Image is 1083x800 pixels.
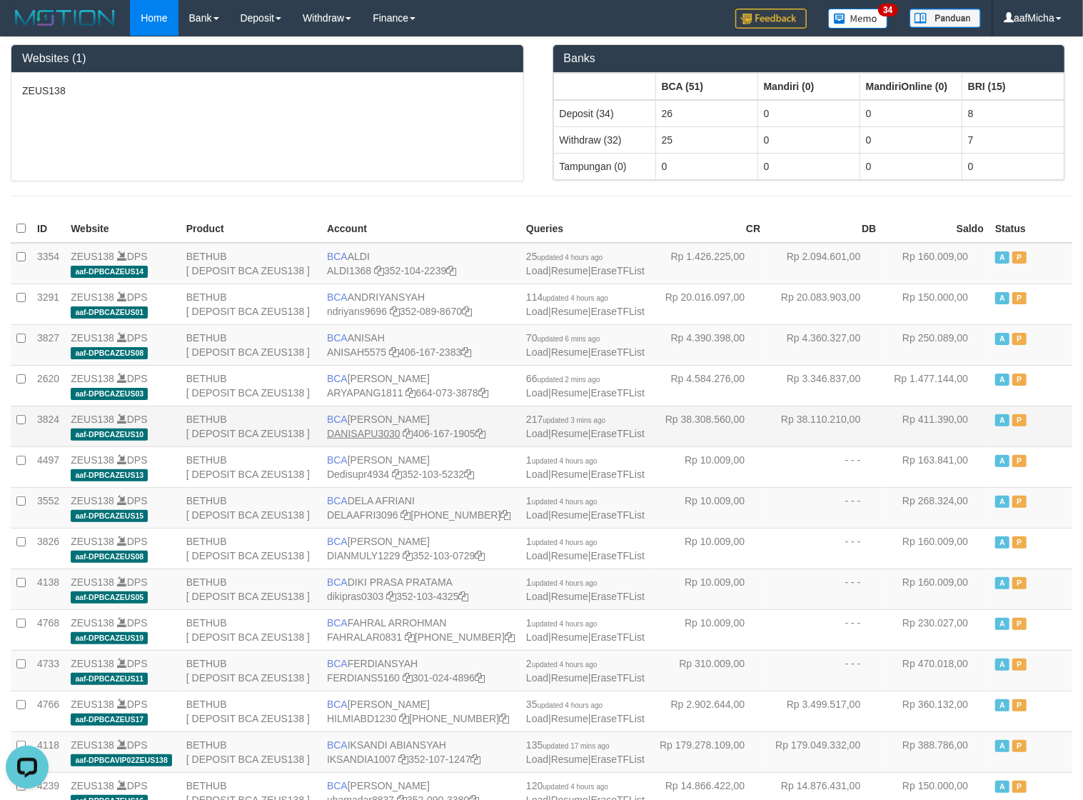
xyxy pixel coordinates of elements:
td: - - - [766,487,882,528]
td: 7 [962,126,1064,153]
span: BCA [327,658,348,669]
td: Rp 1.426.225,00 [650,243,766,284]
td: [PERSON_NAME] 664-073-3878 [321,365,520,406]
td: 4118 [31,731,65,772]
a: ZEUS138 [71,617,114,629]
span: updated 4 hours ago [532,498,598,506]
span: BCA [327,454,348,466]
td: FERDIANSYAH 301-024-4896 [321,650,520,691]
a: EraseTFList [591,550,645,561]
td: Rp 230.027,00 [882,609,989,650]
span: | | [526,414,645,439]
td: ANISAH 406-167-2383 [321,324,520,365]
span: aaf-DPBCAZEUS19 [71,632,148,644]
td: 0 [860,126,962,153]
span: updated 4 hours ago [543,294,608,302]
th: Saldo [882,215,989,243]
a: EraseTFList [591,469,645,480]
span: 1 [526,576,598,588]
td: DPS [65,691,181,731]
a: IKSANDIA1007 [327,754,396,765]
td: Rp 4.584.276,00 [650,365,766,406]
a: Load [526,306,548,317]
td: 3827 [31,324,65,365]
a: Copy ndriyans9696 to clipboard [390,306,400,317]
a: Resume [551,672,588,684]
a: EraseTFList [591,754,645,765]
td: 4497 [31,446,65,487]
td: DELA AFRIANI [PHONE_NUMBER] [321,487,520,528]
td: 3824 [31,406,65,446]
span: BCA [327,414,348,425]
td: Rp 2.902.644,00 [650,691,766,731]
th: CR [650,215,766,243]
a: ANISAH5575 [327,346,386,358]
td: Rp 160.009,00 [882,528,989,569]
img: Button%20Memo.svg [828,9,888,29]
th: Queries [520,215,650,243]
a: Load [526,469,548,480]
th: Status [989,215,1072,243]
a: ZEUS138 [71,454,114,466]
td: DPS [65,324,181,365]
td: Rp 150.000,00 [882,284,989,324]
a: Load [526,591,548,602]
th: Account [321,215,520,243]
span: 25 [526,251,603,262]
a: Resume [551,346,588,358]
a: Copy FAHRALAR0831 to clipboard [405,631,415,643]
span: Paused [1012,536,1027,549]
span: Active [995,699,1009,711]
span: | | [526,251,645,276]
td: [PERSON_NAME] 352-103-5232 [321,446,520,487]
td: - - - [766,609,882,650]
a: EraseTFList [591,672,645,684]
a: Load [526,387,548,399]
td: 4766 [31,691,65,731]
td: 8 [962,100,1064,127]
td: 26 [655,100,757,127]
td: Rp 160.009,00 [882,243,989,284]
td: 0 [757,126,860,153]
td: Withdraw (32) [553,126,655,153]
a: Copy 3521030729 to clipboard [475,550,485,561]
a: ALDI1368 [327,265,371,276]
a: Load [526,346,548,358]
span: updated 6 mins ago [538,335,600,343]
td: BETHUB [ DEPOSIT BCA ZEUS138 ] [181,487,321,528]
span: Active [995,251,1009,264]
th: Website [65,215,181,243]
a: Copy FERDIANS5160 to clipboard [403,672,413,684]
td: Rp 4.390.398,00 [650,324,766,365]
a: Resume [551,387,588,399]
span: Active [995,577,1009,589]
span: Paused [1012,292,1027,304]
span: Active [995,536,1009,549]
span: aaf-DPBCAZEUS11 [71,673,148,685]
td: Rp 10.009,00 [650,609,766,650]
td: ALDI 352-104-2239 [321,243,520,284]
span: aaf-DPBCAZEUS14 [71,266,148,278]
td: BETHUB [ DEPOSIT BCA ZEUS138 ] [181,446,321,487]
td: Rp 250.089,00 [882,324,989,365]
h3: Banks [564,52,1054,65]
a: EraseTFList [591,306,645,317]
a: EraseTFList [591,346,645,358]
a: Resume [551,306,588,317]
a: Copy dikipras0303 to clipboard [386,591,396,602]
td: 0 [860,100,962,127]
span: aaf-DPBCAZEUS10 [71,429,148,441]
a: Resume [551,713,588,724]
td: BETHUB [ DEPOSIT BCA ZEUS138 ] [181,528,321,569]
td: Rp 310.009,00 [650,650,766,691]
td: 3826 [31,528,65,569]
a: Copy 3521042239 to clipboard [446,265,456,276]
td: - - - [766,650,882,691]
span: 114 [526,291,608,303]
td: Rp 10.009,00 [650,569,766,609]
span: aaf-DPBCAZEUS15 [71,510,148,522]
td: Rp 10.009,00 [650,487,766,528]
span: BCA [327,699,348,710]
span: BCA [327,251,348,262]
td: DPS [65,243,181,284]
